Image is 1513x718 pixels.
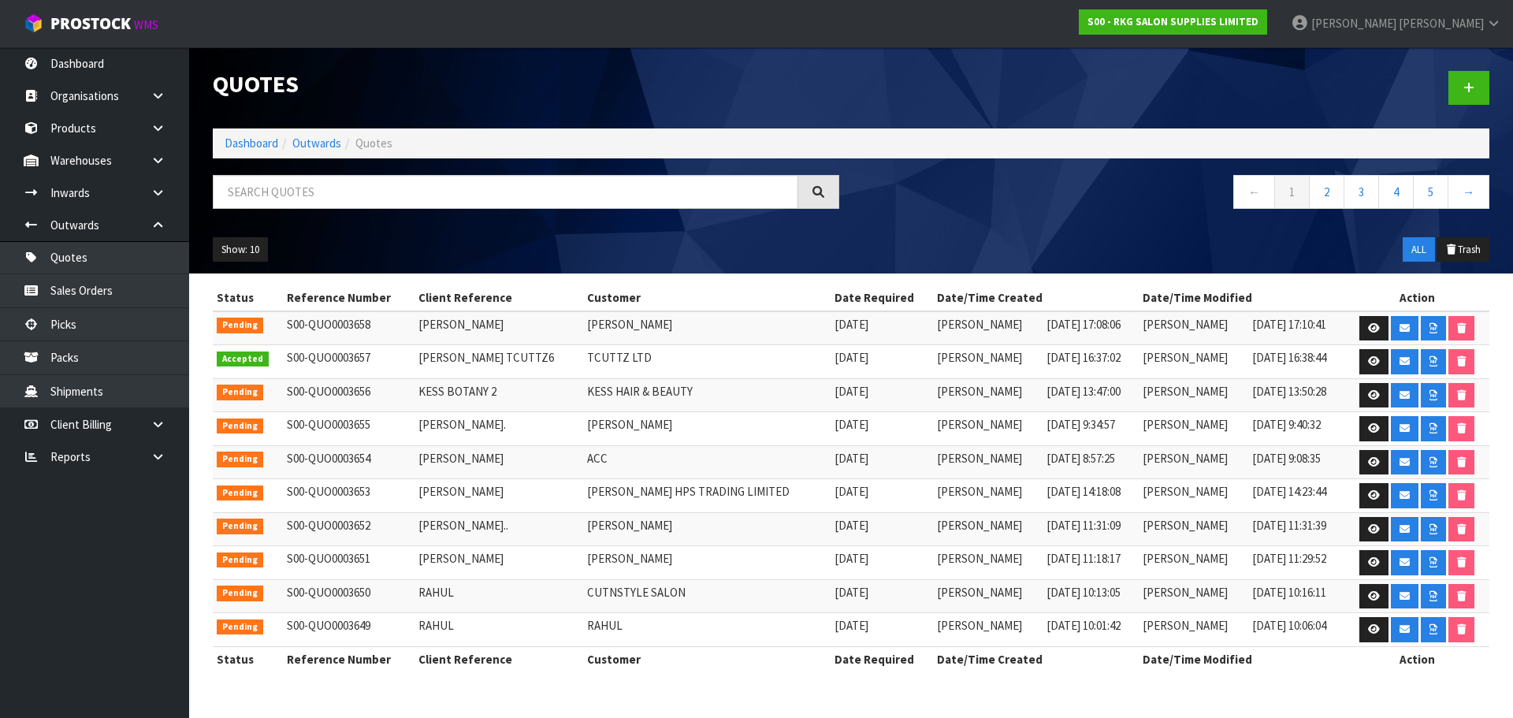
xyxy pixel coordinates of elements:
[1274,175,1310,209] a: 1
[1043,512,1139,546] td: [DATE] 11:31:09
[933,646,1139,671] th: Date/Time Created
[933,546,1043,580] td: [PERSON_NAME]
[1248,345,1344,379] td: [DATE] 16:38:44
[213,646,283,671] th: Status
[1378,175,1414,209] a: 4
[134,17,158,32] small: WMS
[583,546,831,580] td: [PERSON_NAME]
[863,175,1489,214] nav: Page navigation
[414,579,583,613] td: RAHUL
[283,613,414,647] td: S00-QUO0003649
[217,385,263,400] span: Pending
[1043,311,1139,345] td: [DATE] 17:08:06
[414,378,583,412] td: KESS BOTANY 2
[1344,285,1489,311] th: Action
[1139,412,1248,446] td: [PERSON_NAME]
[1248,546,1344,580] td: [DATE] 11:29:52
[1043,479,1139,513] td: [DATE] 14:18:08
[1248,311,1344,345] td: [DATE] 17:10:41
[283,412,414,446] td: S00-QUO0003655
[1309,175,1344,209] a: 2
[835,518,868,533] span: [DATE]
[1248,479,1344,513] td: [DATE] 14:23:44
[1403,237,1435,262] button: ALL
[1344,646,1489,671] th: Action
[414,412,583,446] td: [PERSON_NAME].
[283,345,414,379] td: S00-QUO0003657
[1233,175,1275,209] a: ←
[1139,445,1248,479] td: [PERSON_NAME]
[933,579,1043,613] td: [PERSON_NAME]
[292,136,341,151] a: Outwards
[933,311,1043,345] td: [PERSON_NAME]
[217,352,269,367] span: Accepted
[933,345,1043,379] td: [PERSON_NAME]
[1043,546,1139,580] td: [DATE] 11:18:17
[1139,512,1248,546] td: [PERSON_NAME]
[1043,579,1139,613] td: [DATE] 10:13:05
[1139,579,1248,613] td: [PERSON_NAME]
[1139,378,1248,412] td: [PERSON_NAME]
[213,71,839,97] h1: Quotes
[283,546,414,580] td: S00-QUO0003651
[283,378,414,412] td: S00-QUO0003656
[583,646,831,671] th: Customer
[1139,479,1248,513] td: [PERSON_NAME]
[831,646,934,671] th: Date Required
[583,378,831,412] td: KESS HAIR & BEAUTY
[933,512,1043,546] td: [PERSON_NAME]
[1139,311,1248,345] td: [PERSON_NAME]
[583,479,831,513] td: [PERSON_NAME] HPS TRADING LIMITED
[414,646,583,671] th: Client Reference
[283,479,414,513] td: S00-QUO0003653
[1139,546,1248,580] td: [PERSON_NAME]
[583,345,831,379] td: TCUTTZ LTD
[1311,16,1396,31] span: [PERSON_NAME]
[414,512,583,546] td: [PERSON_NAME]..
[583,311,831,345] td: [PERSON_NAME]
[217,485,263,501] span: Pending
[50,13,131,34] span: ProStock
[414,479,583,513] td: [PERSON_NAME]
[1448,175,1489,209] a: →
[933,285,1139,311] th: Date/Time Created
[414,613,583,647] td: RAHUL
[835,350,868,365] span: [DATE]
[1043,613,1139,647] td: [DATE] 10:01:42
[217,619,263,635] span: Pending
[835,451,868,466] span: [DATE]
[583,613,831,647] td: RAHUL
[835,585,868,600] span: [DATE]
[1043,378,1139,412] td: [DATE] 13:47:00
[355,136,392,151] span: Quotes
[831,285,934,311] th: Date Required
[1043,345,1139,379] td: [DATE] 16:37:02
[583,285,831,311] th: Customer
[835,417,868,432] span: [DATE]
[835,618,868,633] span: [DATE]
[414,311,583,345] td: [PERSON_NAME]
[414,285,583,311] th: Client Reference
[1399,16,1484,31] span: [PERSON_NAME]
[217,318,263,333] span: Pending
[1043,412,1139,446] td: [DATE] 9:34:57
[213,237,268,262] button: Show: 10
[217,419,263,434] span: Pending
[1248,445,1344,479] td: [DATE] 9:08:35
[24,13,43,33] img: cube-alt.png
[283,512,414,546] td: S00-QUO0003652
[1139,285,1344,311] th: Date/Time Modified
[1248,579,1344,613] td: [DATE] 10:16:11
[1087,15,1258,28] strong: S00 - RKG SALON SUPPLIES LIMITED
[835,484,868,499] span: [DATE]
[835,384,868,399] span: [DATE]
[933,445,1043,479] td: [PERSON_NAME]
[283,285,414,311] th: Reference Number
[414,345,583,379] td: [PERSON_NAME] TCUTTZ6
[213,175,798,209] input: Search quotes
[835,317,868,332] span: [DATE]
[283,579,414,613] td: S00-QUO0003650
[583,412,831,446] td: [PERSON_NAME]
[283,646,414,671] th: Reference Number
[583,445,831,479] td: ACC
